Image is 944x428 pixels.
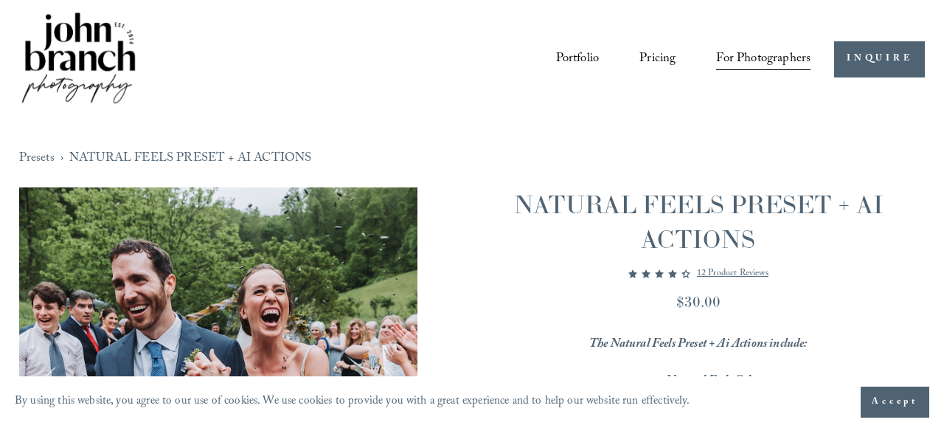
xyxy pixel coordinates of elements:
[834,41,925,77] a: INQUIRE
[15,391,690,413] p: By using this website, you agree to our use of cookies. We use cookies to provide you with a grea...
[861,387,929,418] button: Accept
[697,265,768,283] a: 12 product reviews
[666,371,760,393] em: Natural Feels Color
[716,46,811,73] a: folder dropdown
[19,147,55,171] a: Presets
[639,46,676,73] a: Pricing
[589,334,808,356] em: The Natural Feels Preset + Ai Actions include:
[716,47,811,72] span: For Photographers
[60,147,63,171] span: ›
[471,187,925,257] h1: NATURAL FEELS PRESET + AI ACTIONS
[19,10,139,109] img: John Branch IV Photography
[471,291,925,313] div: $30.00
[872,395,918,410] span: Accept
[33,365,76,408] button: Previous
[361,365,403,408] button: Next
[69,147,311,171] a: NATURAL FEELS PRESET + AI ACTIONS
[556,46,600,73] a: Portfolio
